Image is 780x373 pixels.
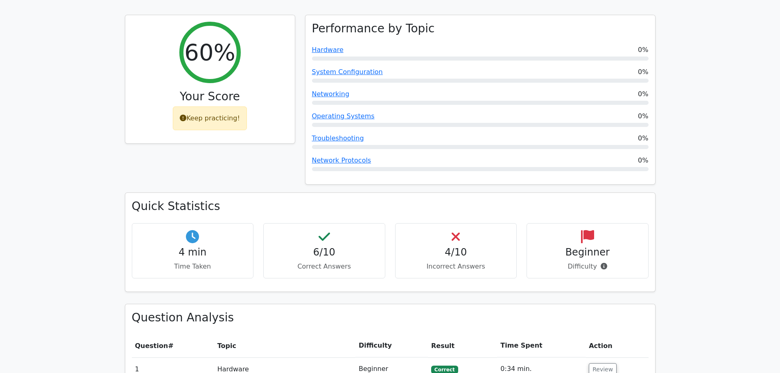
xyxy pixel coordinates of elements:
[132,199,649,213] h3: Quick Statistics
[270,262,378,271] p: Correct Answers
[428,334,497,357] th: Result
[534,262,642,271] p: Difficulty
[355,334,428,357] th: Difficulty
[312,156,371,164] a: Network Protocols
[638,89,648,99] span: 0%
[312,112,375,120] a: Operating Systems
[270,246,378,258] h4: 6/10
[312,22,435,36] h3: Performance by Topic
[132,334,214,357] th: #
[402,246,510,258] h4: 4/10
[497,334,586,357] th: Time Spent
[638,111,648,121] span: 0%
[214,334,355,357] th: Topic
[132,90,288,104] h3: Your Score
[534,246,642,258] h4: Beginner
[312,90,350,98] a: Networking
[312,46,344,54] a: Hardware
[638,133,648,143] span: 0%
[135,342,168,350] span: Question
[173,106,247,130] div: Keep practicing!
[184,38,235,66] h2: 60%
[638,156,648,165] span: 0%
[402,262,510,271] p: Incorrect Answers
[638,45,648,55] span: 0%
[586,334,648,357] th: Action
[132,311,649,325] h3: Question Analysis
[312,68,383,76] a: System Configuration
[312,134,364,142] a: Troubleshooting
[638,67,648,77] span: 0%
[139,246,247,258] h4: 4 min
[139,262,247,271] p: Time Taken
